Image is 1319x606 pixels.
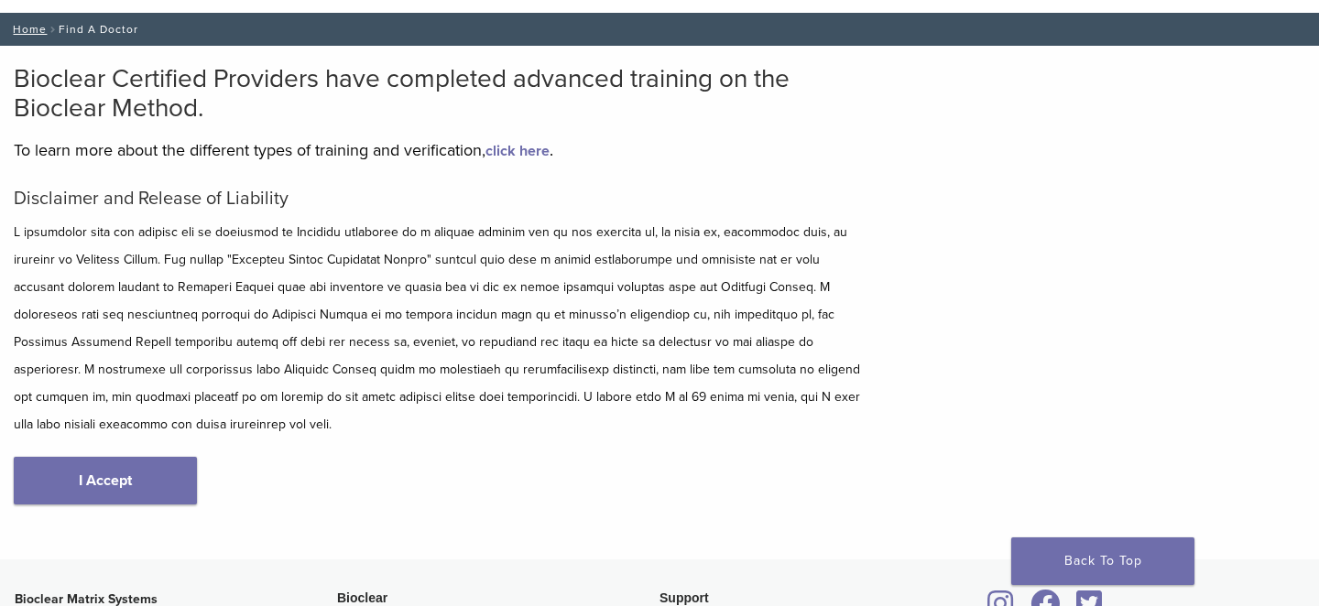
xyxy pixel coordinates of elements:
[14,219,866,438] p: L ipsumdolor sita con adipisc eli se doeiusmod te Incididu utlaboree do m aliquae adminim ven qu ...
[14,64,866,123] h2: Bioclear Certified Providers have completed advanced training on the Bioclear Method.
[485,142,550,160] a: click here
[14,457,197,504] a: I Accept
[337,590,387,605] span: Bioclear
[14,188,866,210] h5: Disclaimer and Release of Liability
[1011,537,1194,585] a: Back To Top
[47,25,59,34] span: /
[14,136,866,164] p: To learn more about the different types of training and verification, .
[7,23,47,36] a: Home
[659,590,709,605] span: Support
